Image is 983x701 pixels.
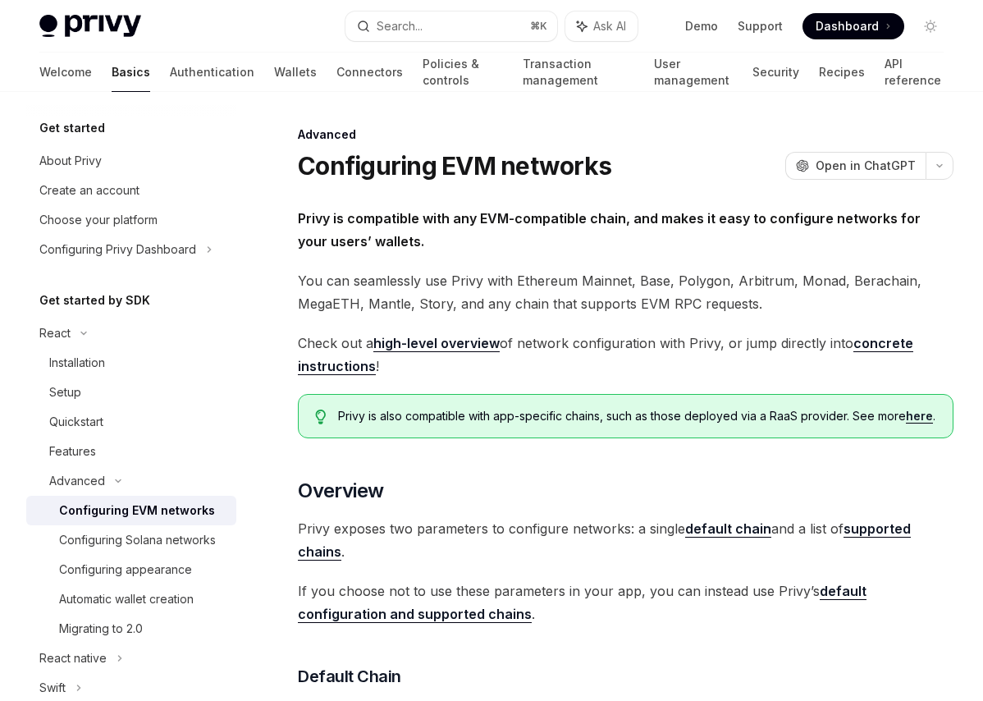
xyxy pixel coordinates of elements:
a: Transaction management [523,53,634,92]
button: Open in ChatGPT [785,152,926,180]
a: Setup [26,378,236,407]
a: API reference [885,53,944,92]
span: Open in ChatGPT [816,158,916,174]
a: Recipes [819,53,865,92]
a: Automatic wallet creation [26,584,236,614]
div: Quickstart [49,412,103,432]
a: Choose your platform [26,205,236,235]
a: Support [738,18,783,34]
span: Dashboard [816,18,879,34]
div: Configuring EVM networks [59,501,215,520]
strong: Privy is compatible with any EVM-compatible chain, and makes it easy to configure networks for yo... [298,210,921,250]
span: If you choose not to use these parameters in your app, you can instead use Privy’s . [298,580,953,625]
span: Privy is also compatible with app-specific chains, such as those deployed via a RaaS provider. Se... [338,408,936,424]
div: Swift [39,678,66,698]
a: Welcome [39,53,92,92]
a: User management [654,53,734,92]
div: About Privy [39,151,102,171]
a: Connectors [336,53,403,92]
span: Check out a of network configuration with Privy, or jump directly into ! [298,332,953,378]
a: Quickstart [26,407,236,437]
strong: default chain [685,520,771,537]
span: Overview [298,478,383,504]
a: Configuring appearance [26,555,236,584]
svg: Tip [315,410,327,424]
a: high-level overview [373,335,500,352]
a: Authentication [170,53,254,92]
div: Advanced [298,126,953,143]
div: Features [49,442,96,461]
a: default chain [685,520,771,538]
a: Wallets [274,53,317,92]
a: here [906,409,933,424]
div: React native [39,648,107,668]
a: Demo [685,18,718,34]
h1: Configuring EVM networks [298,151,611,181]
a: Installation [26,348,236,378]
div: Configuring Solana networks [59,530,216,550]
h5: Get started [39,118,105,138]
span: ⌘ K [530,20,547,33]
button: Search...⌘K [345,11,558,41]
div: Installation [49,353,105,373]
div: Search... [377,16,423,36]
button: Toggle dark mode [917,13,944,39]
span: Default Chain [298,665,401,688]
div: Migrating to 2.0 [59,619,143,639]
div: Setup [49,383,81,402]
span: Privy exposes two parameters to configure networks: a single and a list of . [298,517,953,563]
a: Policies & controls [423,53,503,92]
span: Ask AI [593,18,626,34]
div: Configuring Privy Dashboard [39,240,196,259]
a: Configuring Solana networks [26,525,236,555]
a: Security [752,53,799,92]
img: light logo [39,15,141,38]
a: About Privy [26,146,236,176]
button: Ask AI [565,11,638,41]
a: Migrating to 2.0 [26,614,236,644]
span: You can seamlessly use Privy with Ethereum Mainnet, Base, Polygon, Arbitrum, Monad, Berachain, Me... [298,269,953,315]
h5: Get started by SDK [39,291,150,310]
div: Automatic wallet creation [59,589,194,609]
a: Basics [112,53,150,92]
a: Create an account [26,176,236,205]
a: Configuring EVM networks [26,496,236,525]
div: React [39,323,71,343]
a: Dashboard [802,13,904,39]
div: Create an account [39,181,139,200]
a: Features [26,437,236,466]
div: Advanced [49,471,105,491]
div: Configuring appearance [59,560,192,580]
div: Choose your platform [39,210,158,230]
